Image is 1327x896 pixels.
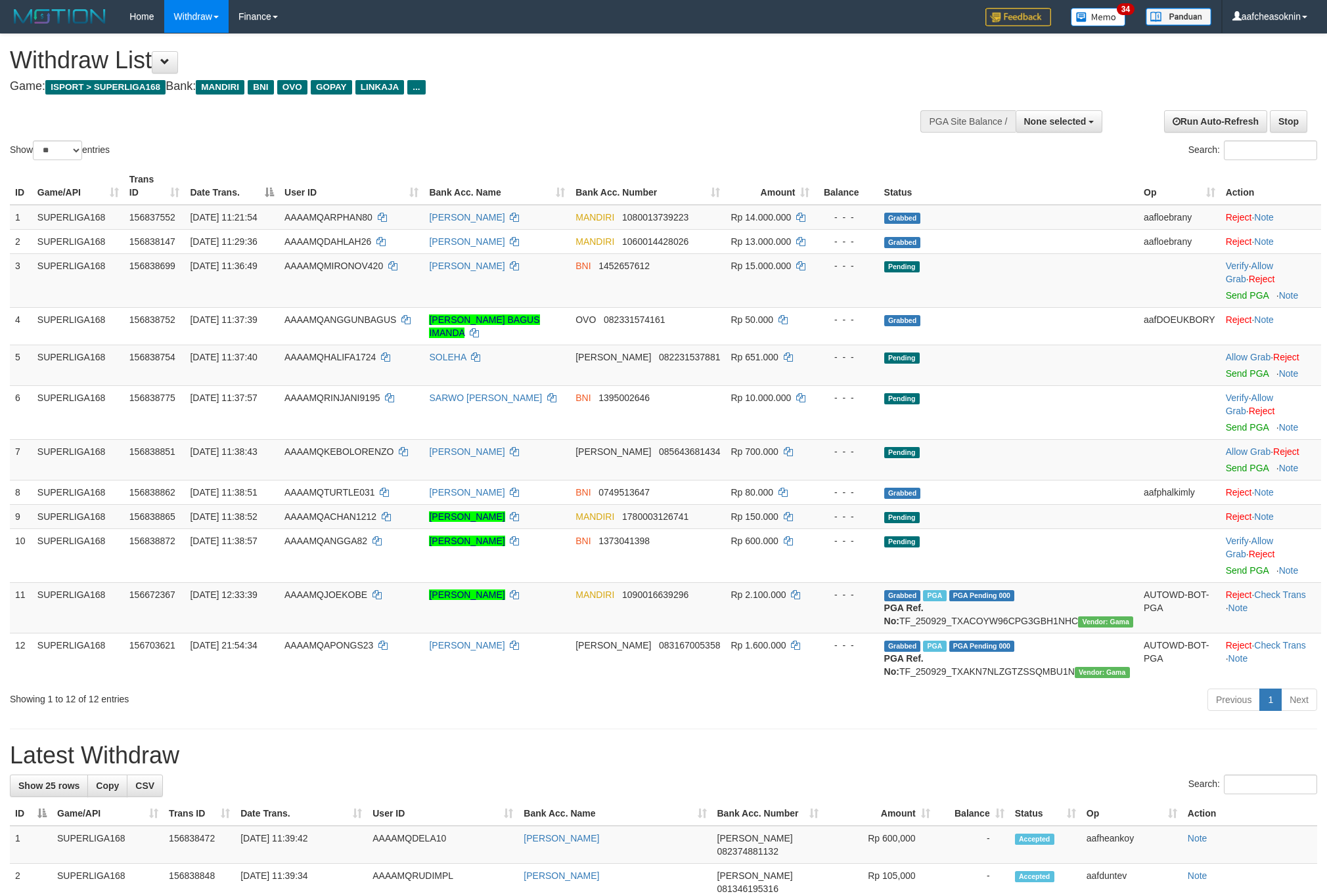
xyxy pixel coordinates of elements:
span: PGA Pending [949,641,1015,652]
td: · · [1221,528,1321,582]
th: User ID: activate to sort column ascending [279,167,424,205]
a: [PERSON_NAME] [524,870,599,881]
td: · [1221,480,1321,504]
a: Reject [1226,640,1252,651]
a: Reject [1273,352,1299,362]
td: 4 [10,307,32,345]
th: Amount: activate to sort column ascending [725,167,815,205]
span: 156838775 [129,393,175,403]
td: [DATE] 11:39:42 [235,826,367,864]
th: Bank Acc. Number: activate to sort column ascending [570,167,725,205]
span: [DATE] 11:38:43 [190,446,257,457]
a: SOLEHA [429,352,466,362]
span: OVO [575,314,596,325]
span: AAAAMQKEBOLORENZO [284,446,394,457]
th: Date Trans.: activate to sort column descending [185,167,279,205]
span: · [1226,261,1273,284]
th: Balance [815,167,878,205]
span: · [1226,446,1273,457]
span: PGA Pending [949,590,1015,601]
a: Note [1188,870,1207,881]
span: Rp 13.000.000 [731,236,791,247]
span: Grabbed [884,213,921,224]
a: [PERSON_NAME] [429,487,505,498]
button: None selected [1016,110,1103,133]
span: Rp 700.000 [731,446,778,457]
th: Status: activate to sort column ascending [1010,801,1081,826]
b: PGA Ref. No: [884,653,924,677]
td: SUPERLIGA168 [32,504,124,528]
a: Reject [1226,589,1252,600]
span: [DATE] 12:33:39 [190,589,257,600]
a: Verify [1226,536,1249,546]
span: [PERSON_NAME] [575,640,651,651]
a: Note [1279,368,1299,379]
th: Trans ID: activate to sort column ascending [164,801,235,826]
span: Grabbed [884,590,921,601]
td: 2 [10,229,32,253]
a: Allow Grab [1226,352,1271,362]
span: BNI [575,487,591,498]
a: Send PGA [1226,290,1269,301]
span: AAAAMQANGGUNBAGUS [284,314,396,325]
div: - - - [820,639,873,652]
span: AAAAMQJOEKOBE [284,589,367,600]
a: Note [1254,212,1274,223]
a: Note [1228,653,1248,664]
span: 156838862 [129,487,175,498]
span: Accepted [1015,871,1054,882]
div: - - - [820,510,873,523]
td: AUTOWD-BOT-PGA [1138,582,1221,633]
span: [PERSON_NAME] [717,833,793,843]
td: SUPERLIGA168 [52,826,164,864]
td: SUPERLIGA168 [32,528,124,582]
span: 156838865 [129,511,175,522]
h1: Latest Withdraw [10,742,1317,769]
span: 34 [1117,3,1135,15]
td: 10 [10,528,32,582]
span: [DATE] 11:36:49 [190,261,257,271]
a: Reject [1273,446,1299,457]
a: Note [1279,463,1299,473]
td: SUPERLIGA168 [32,253,124,307]
span: Accepted [1015,834,1054,845]
span: BNI [575,261,591,271]
a: Reject [1226,314,1252,325]
td: · · [1221,385,1321,439]
a: Stop [1270,110,1307,133]
a: [PERSON_NAME] [429,446,505,457]
span: AAAAMQACHAN1212 [284,511,376,522]
a: Note [1254,314,1274,325]
th: Date Trans.: activate to sort column ascending [235,801,367,826]
span: Rp 10.000.000 [731,393,791,403]
span: Show 25 rows [18,780,79,791]
span: Rp 14.000.000 [731,212,791,223]
td: 1 [10,826,52,864]
td: - [935,826,1010,864]
span: · [1226,536,1273,559]
div: - - - [820,445,873,458]
span: Copy 1090016639296 to clipboard [622,589,688,600]
th: ID: activate to sort column descending [10,801,52,826]
a: [PERSON_NAME] [429,536,505,546]
a: Verify [1226,261,1249,271]
span: [PERSON_NAME] [575,352,651,362]
span: Pending [884,261,920,272]
span: Grabbed [884,641,921,652]
th: Status [879,167,1138,205]
a: Note [1254,511,1274,522]
td: 9 [10,504,32,528]
span: Pending [884,352,920,364]
span: Grabbed [884,237,921,248]
td: SUPERLIGA168 [32,439,124,480]
span: Rp 2.100.000 [731,589,786,600]
a: Check Trans [1254,589,1306,600]
span: None selected [1024,116,1087,127]
a: [PERSON_NAME] [429,511,505,522]
td: TF_250929_TXACOYW96CPG3GBH1NHC [879,582,1138,633]
span: [DATE] 11:21:54 [190,212,257,223]
input: Search: [1224,140,1317,160]
span: GOPAY [311,80,352,95]
span: 156838872 [129,536,175,546]
a: Allow Grab [1226,446,1271,457]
